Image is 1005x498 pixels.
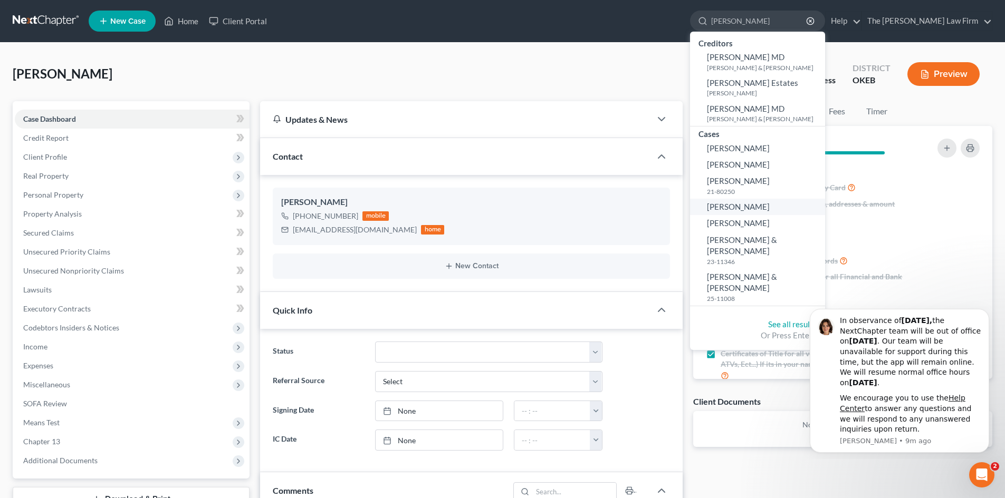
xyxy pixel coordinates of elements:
[690,49,825,75] a: [PERSON_NAME] MD[PERSON_NAME] & [PERSON_NAME]
[690,232,825,269] a: [PERSON_NAME] & [PERSON_NAME]23-11346
[707,78,798,87] span: [PERSON_NAME] Estates
[907,62,980,86] button: Preview
[853,62,891,74] div: District
[690,36,825,49] div: Creditors
[23,342,47,351] span: Income
[267,371,369,392] label: Referral Source
[267,341,369,363] label: Status
[15,110,250,129] a: Case Dashboard
[707,257,822,266] small: 23-11346
[794,299,1005,459] iframe: Intercom notifications message
[23,209,82,218] span: Property Analysis
[690,173,825,199] a: [PERSON_NAME]21-80250
[707,89,822,97] small: [PERSON_NAME]
[23,437,60,446] span: Chapter 13
[711,11,808,31] input: Search by name...
[23,399,67,408] span: SOFA Review
[707,114,822,123] small: [PERSON_NAME] & [PERSON_NAME]
[690,215,825,231] a: [PERSON_NAME]
[826,12,861,31] a: Help
[23,171,69,180] span: Real Property
[15,299,250,318] a: Executory Contracts
[853,74,891,86] div: OKEB
[15,204,250,223] a: Property Analysis
[23,114,76,123] span: Case Dashboard
[690,126,825,140] div: Cases
[23,285,52,294] span: Lawsuits
[23,133,69,142] span: Credit Report
[768,319,817,329] a: See all results
[110,17,146,25] span: New Case
[707,63,822,72] small: [PERSON_NAME] & [PERSON_NAME]
[23,418,60,427] span: Means Test
[421,225,444,235] div: home
[702,419,984,430] p: No client documents yet.
[690,140,825,157] a: [PERSON_NAME]
[23,304,91,313] span: Executory Contracts
[690,269,825,306] a: [PERSON_NAME] & [PERSON_NAME]25-11008
[273,151,303,161] span: Contact
[23,323,119,332] span: Codebtors Insiders & Notices
[707,176,770,185] span: [PERSON_NAME]
[969,462,994,487] iframe: Intercom live chat
[23,190,83,199] span: Personal Property
[23,361,53,370] span: Expenses
[281,262,662,270] button: New Contact
[273,305,312,315] span: Quick Info
[23,456,98,465] span: Additional Documents
[15,223,250,242] a: Secured Claims
[862,12,992,31] a: The [PERSON_NAME] Law Firm
[15,280,250,299] a: Lawsuits
[23,228,74,237] span: Secured Claims
[721,348,908,369] span: Certificates of Title for all vehicles (Cars, Boats, RVs, ATVs, Ect...) If its in your name, we n...
[707,272,777,292] span: [PERSON_NAME] & [PERSON_NAME]
[690,157,825,173] a: [PERSON_NAME]
[23,266,124,275] span: Unsecured Nonpriority Claims
[293,211,358,221] div: [PHONE_NUMBER]
[23,247,110,256] span: Unsecured Priority Claims
[281,196,662,209] div: [PERSON_NAME]
[362,211,389,221] div: mobile
[273,114,638,125] div: Updates & News
[707,202,770,211] span: [PERSON_NAME]
[991,462,999,471] span: 2
[267,401,369,422] label: Signing Date
[707,235,777,256] span: [PERSON_NAME] & [PERSON_NAME]
[707,104,784,113] span: [PERSON_NAME] MD
[204,12,272,31] a: Client Portal
[15,129,250,148] a: Credit Report
[13,66,112,81] span: [PERSON_NAME]
[707,52,784,62] span: [PERSON_NAME] MD
[23,152,67,161] span: Client Profile
[820,101,854,122] a: Fees
[376,401,503,421] a: None
[514,401,590,421] input: -- : --
[707,143,770,153] span: [PERSON_NAME]
[159,12,204,31] a: Home
[376,430,503,450] a: None
[698,330,817,341] div: Or Press Enter...
[23,380,70,389] span: Miscellaneous
[15,242,250,261] a: Unsecured Priority Claims
[267,429,369,451] label: IC Date
[858,101,896,122] a: Timer
[690,75,825,101] a: [PERSON_NAME] Estates[PERSON_NAME]
[690,199,825,215] a: [PERSON_NAME]
[690,101,825,126] a: [PERSON_NAME] MD[PERSON_NAME] & [PERSON_NAME]
[273,485,313,495] span: Comments
[15,394,250,413] a: SOFA Review
[15,261,250,280] a: Unsecured Nonpriority Claims
[707,218,770,228] span: [PERSON_NAME]
[707,160,770,169] span: [PERSON_NAME]
[293,224,417,235] div: [EMAIL_ADDRESS][DOMAIN_NAME]
[707,294,822,303] small: 25-11008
